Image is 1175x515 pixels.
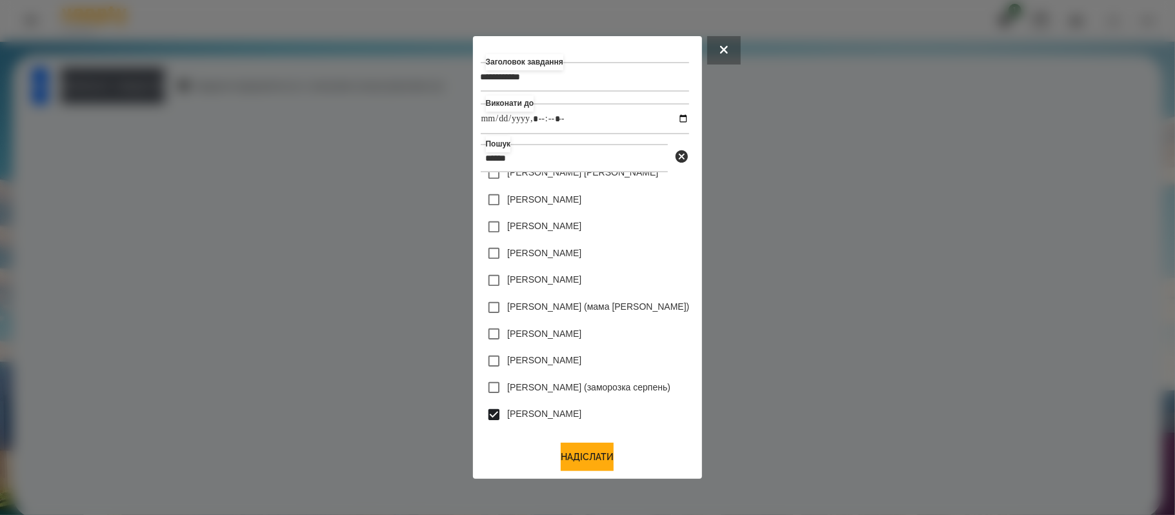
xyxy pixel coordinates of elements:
[507,273,581,286] label: [PERSON_NAME]
[507,381,670,394] label: [PERSON_NAME] (заморозка серпень)
[507,247,581,259] label: [PERSON_NAME]
[507,300,689,313] label: [PERSON_NAME] (мама [PERSON_NAME])
[507,327,581,340] label: [PERSON_NAME]
[486,54,563,70] label: Заголовок завдання
[507,166,658,179] label: [PERSON_NAME] [PERSON_NAME]
[507,407,581,420] label: [PERSON_NAME]
[507,193,581,206] label: [PERSON_NAME]
[486,96,534,112] label: Виконати до
[561,443,614,471] button: Надіслати
[486,136,511,152] label: Пошук
[507,354,581,367] label: [PERSON_NAME]
[507,219,581,232] label: [PERSON_NAME]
